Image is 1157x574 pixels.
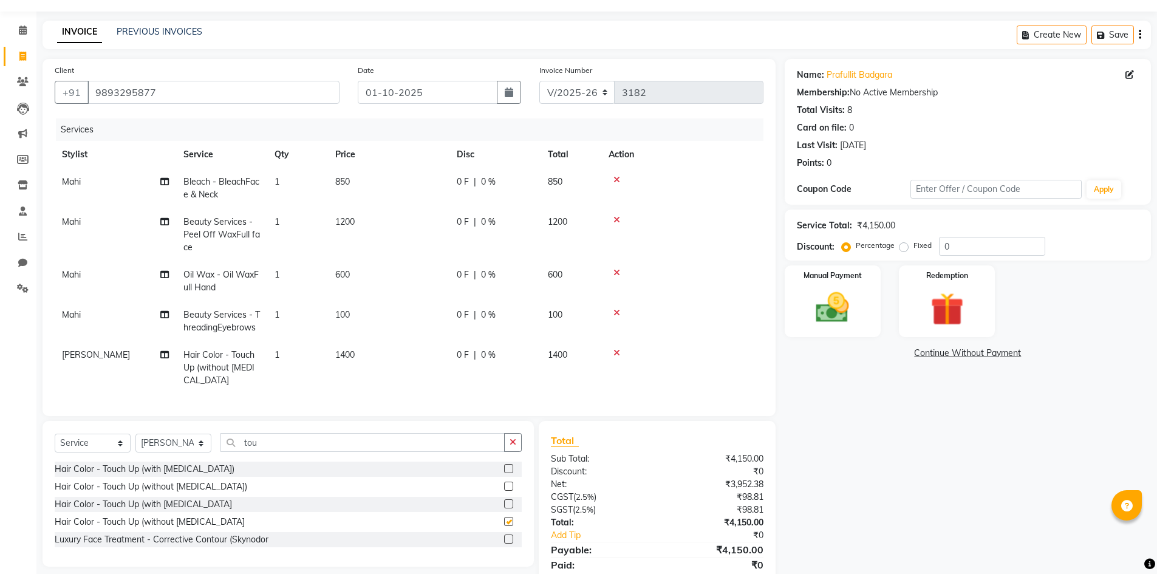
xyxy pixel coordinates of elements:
span: | [474,349,476,361]
span: 850 [548,176,562,187]
label: Client [55,65,74,76]
span: 1200 [335,216,355,227]
span: 0 % [481,176,496,188]
th: Stylist [55,141,176,168]
span: 0 % [481,349,496,361]
div: Net: [542,478,657,491]
span: Oil Wax - Oil WaxFull Hand [183,269,259,293]
label: Date [358,65,374,76]
button: Apply [1087,180,1121,199]
div: Sub Total: [542,453,657,465]
div: Hair Color - Touch Up (without [MEDICAL_DATA]) [55,480,247,493]
label: Manual Payment [804,270,862,281]
div: ₹98.81 [657,491,773,504]
div: Services [56,118,773,141]
span: 2.5% [576,492,594,502]
span: | [474,216,476,228]
a: Continue Without Payment [787,347,1148,360]
span: 600 [335,269,350,280]
div: 0 [849,121,854,134]
div: ₹3,952.38 [657,478,773,491]
th: Qty [267,141,328,168]
span: 0 F [457,349,469,361]
div: ₹0 [657,465,773,478]
a: Prafullit Badgara [827,69,892,81]
span: Beauty Services - ThreadingEyebrows [183,309,260,333]
span: 1 [275,269,279,280]
span: 1 [275,216,279,227]
span: Mahi [62,309,81,320]
span: | [474,176,476,188]
div: ₹0 [677,529,773,542]
div: Total: [542,516,657,529]
th: Disc [449,141,541,168]
div: ₹98.81 [657,504,773,516]
th: Price [328,141,449,168]
div: Coupon Code [797,183,911,196]
div: Luxury Face Treatment - Corrective Contour (Skynodor [55,533,268,546]
div: ₹4,150.00 [657,516,773,529]
img: _gift.svg [920,289,974,330]
div: Total Visits: [797,104,845,117]
div: No Active Membership [797,86,1139,99]
div: ( ) [542,504,657,516]
span: 0 F [457,309,469,321]
span: Beauty Services - Peel Off WaxFull face [183,216,260,253]
span: | [474,268,476,281]
span: | [474,309,476,321]
div: Hair Color - Touch Up (with [MEDICAL_DATA] [55,498,232,511]
button: +91 [55,81,89,104]
div: Card on file: [797,121,847,134]
span: 600 [548,269,562,280]
div: Discount: [797,241,834,253]
div: 0 [827,157,831,169]
a: Add Tip [542,529,676,542]
th: Service [176,141,267,168]
label: Fixed [913,240,932,251]
span: 0 F [457,268,469,281]
span: Hair Color - Touch Up (without [MEDICAL_DATA] [183,349,254,386]
img: _cash.svg [805,289,859,327]
div: ₹0 [657,558,773,572]
label: Redemption [926,270,968,281]
div: ₹4,150.00 [657,453,773,465]
label: Percentage [856,240,895,251]
div: ( ) [542,491,657,504]
div: Discount: [542,465,657,478]
span: 850 [335,176,350,187]
div: Hair Color - Touch Up (without [MEDICAL_DATA] [55,516,245,528]
div: 8 [847,104,852,117]
label: Invoice Number [539,65,592,76]
span: 1 [275,309,279,320]
button: Create New [1017,26,1087,44]
span: SGST [551,504,573,515]
div: Last Visit: [797,139,838,152]
span: 0 % [481,268,496,281]
th: Total [541,141,601,168]
button: Save [1091,26,1134,44]
span: 100 [335,309,350,320]
input: Enter Offer / Coupon Code [910,180,1082,199]
div: Points: [797,157,824,169]
span: 1 [275,176,279,187]
span: 1400 [548,349,567,360]
span: 0 % [481,309,496,321]
span: 1400 [335,349,355,360]
span: 0 F [457,216,469,228]
div: Service Total: [797,219,852,232]
input: Search by Name/Mobile/Email/Code [87,81,340,104]
div: Payable: [542,542,657,557]
div: Name: [797,69,824,81]
span: Mahi [62,269,81,280]
span: Mahi [62,216,81,227]
div: [DATE] [840,139,866,152]
span: Mahi [62,176,81,187]
span: 1 [275,349,279,360]
input: Search or Scan [220,433,505,452]
span: Bleach - BleachFace & Neck [183,176,259,200]
div: Hair Color - Touch Up (with [MEDICAL_DATA]) [55,463,234,476]
div: Paid: [542,558,657,572]
div: ₹4,150.00 [857,219,895,232]
span: Total [551,434,579,447]
span: 0 F [457,176,469,188]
